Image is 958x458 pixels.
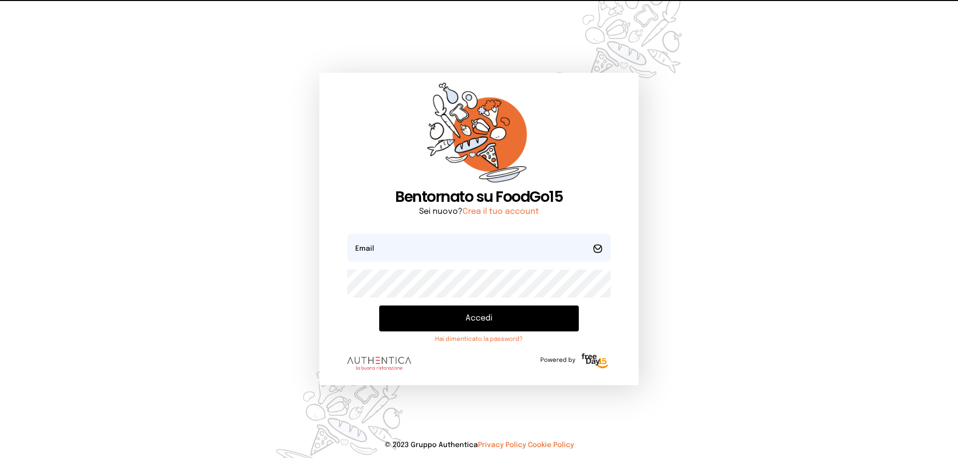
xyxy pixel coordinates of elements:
img: logo-freeday.3e08031.png [579,351,611,371]
img: logo.8f33a47.png [347,357,411,370]
a: Hai dimenticato la password? [379,335,579,343]
h1: Bentornato su FoodGo15 [347,188,611,206]
p: © 2023 Gruppo Authentica [16,440,942,450]
button: Accedi [379,305,579,331]
a: Cookie Policy [528,442,574,449]
a: Crea il tuo account [463,207,539,216]
span: Powered by [540,356,575,364]
p: Sei nuovo? [347,206,611,218]
img: sticker-orange.65babaf.png [427,83,531,188]
a: Privacy Policy [478,442,526,449]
